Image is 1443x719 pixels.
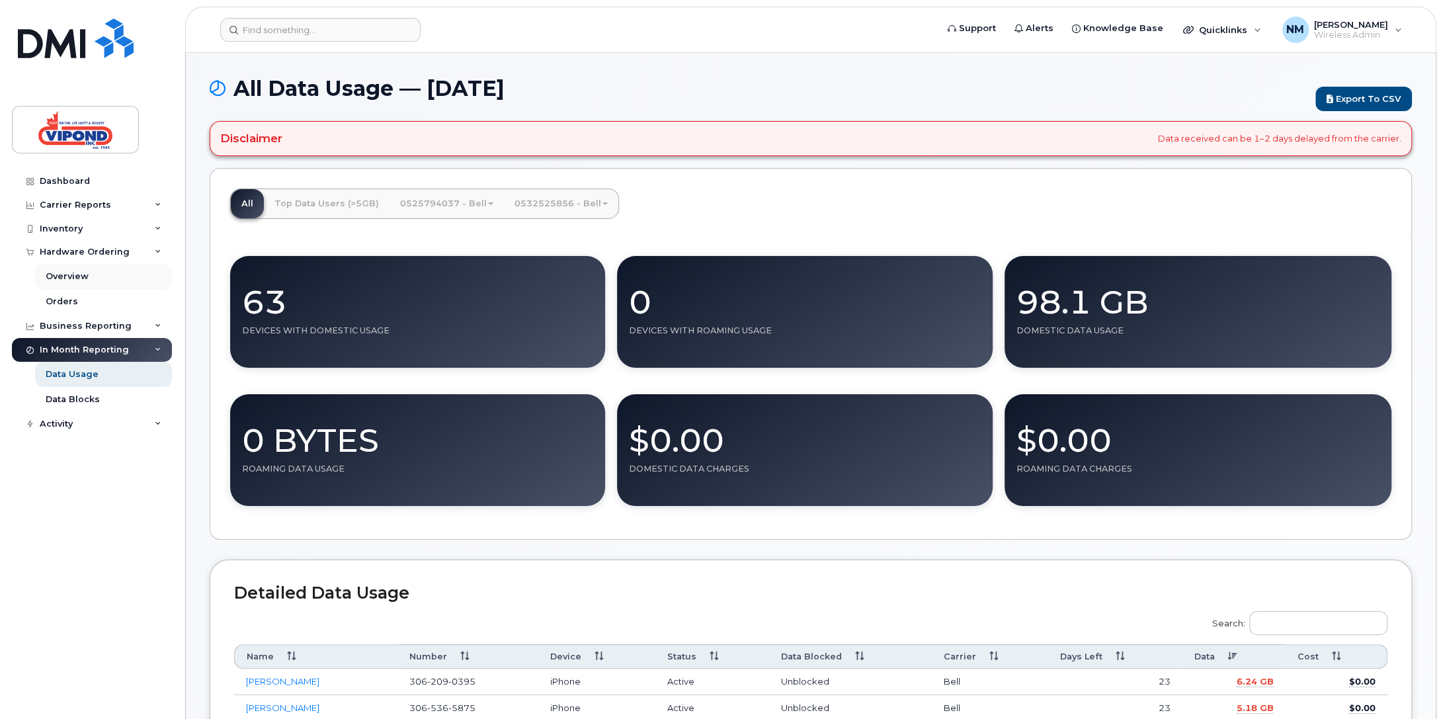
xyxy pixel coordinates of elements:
th: Data: activate to sort column ascending [1182,644,1286,669]
input: Search: [1249,611,1387,635]
th: Days Left: activate to sort column ascending [1048,644,1182,669]
th: Number: activate to sort column ascending [397,644,538,669]
td: 23 [1048,669,1182,695]
td: iPhone [538,669,655,695]
div: Roaming Data Usage [242,464,593,474]
div: Devices With Roaming Usage [629,325,980,336]
span: $0.00 [1349,676,1376,687]
span: 5875 [448,702,475,713]
a: 0532525856 - Bell [504,189,618,218]
a: All [231,189,264,218]
div: Data received can be 1–2 days delayed from the carrier. [210,121,1412,155]
a: 0525794037 - Bell [390,189,504,218]
a: [PERSON_NAME] [246,702,319,713]
div: Roaming Data Charges [1016,464,1380,474]
td: Bell [931,669,1048,695]
th: Status: activate to sort column ascending [655,644,769,669]
span: 209 [427,676,448,687]
span: $0.00 [1349,702,1376,714]
span: 306 [409,676,475,687]
th: Carrier: activate to sort column ascending [931,644,1048,669]
div: 0 [629,268,980,325]
th: Device: activate to sort column ascending [538,644,655,669]
div: $0.00 [629,406,980,464]
a: Export to CSV [1315,87,1412,111]
div: $0.00 [1016,406,1380,464]
span: 536 [427,702,448,713]
td: Unblocked [769,669,931,695]
div: 0 Bytes [242,406,593,464]
h2: Detailed Data Usage [234,584,1387,603]
a: [PERSON_NAME] [246,676,319,687]
span: 0395 [448,676,475,687]
th: Name: activate to sort column ascending [234,644,397,669]
h4: Disclaimer [220,132,282,145]
h1: All Data Usage — [DATE] [210,77,1309,100]
label: Search: [1204,603,1387,640]
div: Domestic Data Charges [629,464,980,474]
div: Devices With Domestic Usage [242,325,593,336]
span: 6.24 GB [1237,676,1274,687]
div: 63 [242,268,593,325]
td: Active [655,669,769,695]
a: Top Data Users (>5GB) [264,189,390,218]
div: 98.1 GB [1016,268,1380,325]
th: Cost: activate to sort column ascending [1286,644,1387,669]
span: 5.18 GB [1237,702,1274,714]
span: 306 [409,702,475,713]
div: Domestic Data Usage [1016,325,1380,336]
th: Data Blocked: activate to sort column ascending [769,644,931,669]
